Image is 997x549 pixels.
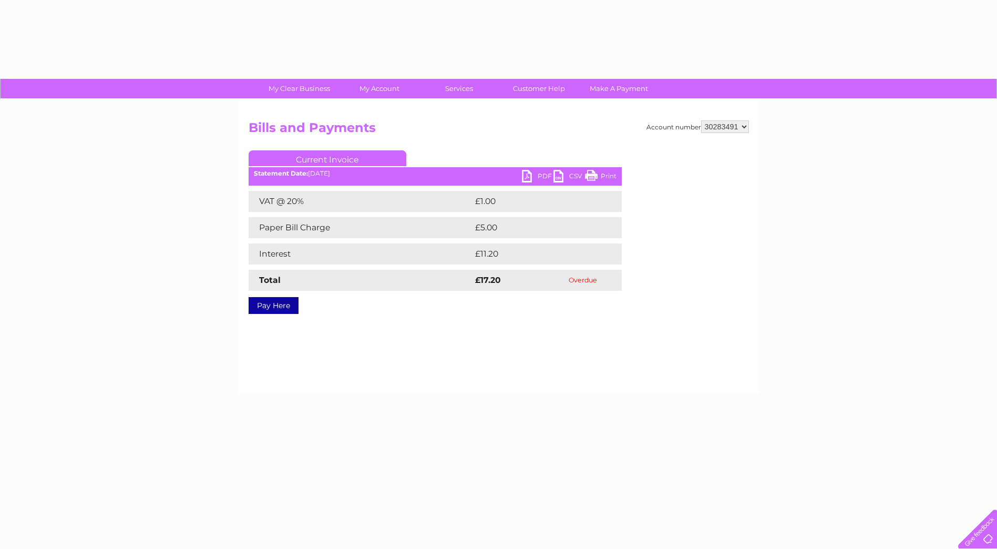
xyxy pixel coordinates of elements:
[256,79,343,98] a: My Clear Business
[416,79,502,98] a: Services
[544,270,622,291] td: Overdue
[259,275,281,285] strong: Total
[249,170,622,177] div: [DATE]
[254,169,308,177] b: Statement Date:
[575,79,662,98] a: Make A Payment
[475,275,501,285] strong: £17.20
[472,191,597,212] td: £1.00
[496,79,582,98] a: Customer Help
[522,170,553,185] a: PDF
[472,243,599,265] td: £11.20
[249,243,472,265] td: Interest
[249,217,472,238] td: Paper Bill Charge
[336,79,423,98] a: My Account
[249,191,472,212] td: VAT @ 20%
[249,150,406,166] a: Current Invoice
[585,170,616,185] a: Print
[472,217,598,238] td: £5.00
[553,170,585,185] a: CSV
[646,120,749,133] div: Account number
[249,120,749,140] h2: Bills and Payments
[249,297,299,314] a: Pay Here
